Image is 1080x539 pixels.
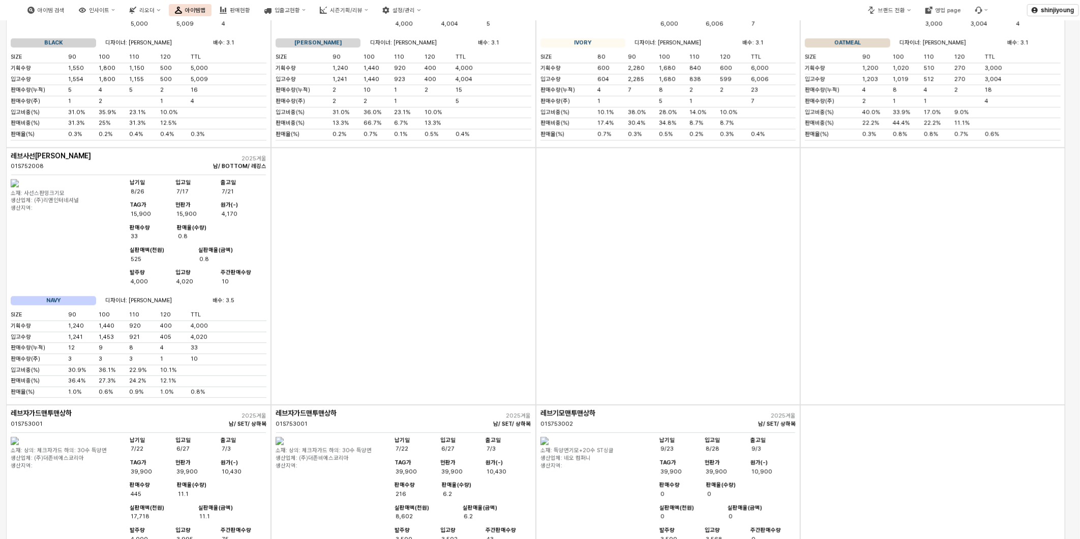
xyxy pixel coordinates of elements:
[185,7,205,14] div: 아이템맵
[89,7,109,14] div: 인사이트
[969,4,994,16] div: 버그 제보 및 기능 개선 요청
[393,7,415,14] div: 설정/관리
[123,4,166,16] button: 리오더
[376,4,427,16] button: 설정/관리
[230,7,250,14] div: 판매현황
[1027,4,1079,16] button: shinjiyoung
[73,4,121,16] button: 인사이트
[139,7,155,14] div: 리오더
[919,4,967,16] button: 영업 page
[1041,6,1074,14] p: shinjiyoung
[330,7,363,14] div: 시즌기획/리뷰
[862,4,917,16] button: 브랜드 전환
[169,4,212,16] button: 아이템맵
[21,4,71,16] button: 아이템 검색
[936,7,961,14] div: 영업 page
[275,7,300,14] div: 입출고현황
[314,4,374,16] button: 시즌기획/리뷰
[38,7,65,14] div: 아이템 검색
[878,7,905,14] div: 브랜드 전환
[214,4,256,16] button: 판매현황
[258,4,312,16] button: 입출고현황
